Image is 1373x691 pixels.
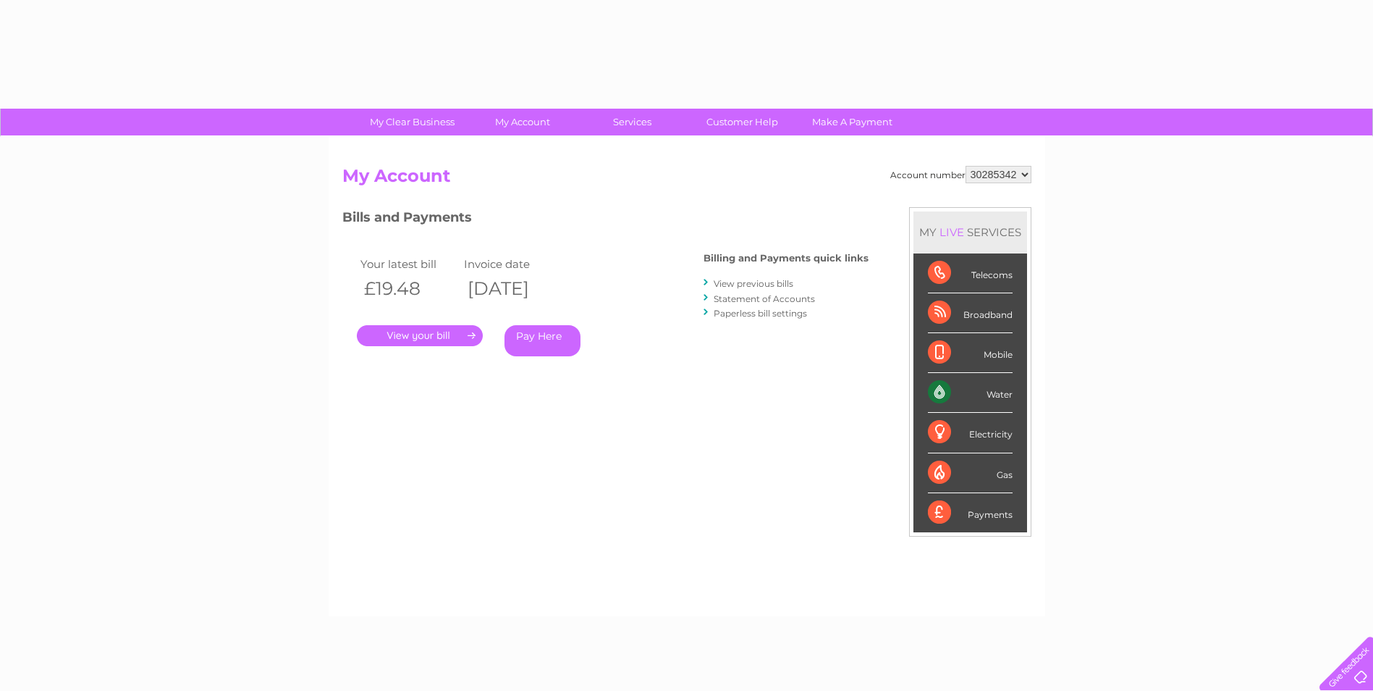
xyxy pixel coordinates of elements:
[793,109,912,135] a: Make A Payment
[714,293,815,304] a: Statement of Accounts
[913,212,1027,253] div: MY SERVICES
[928,413,1013,453] div: Electricity
[357,274,461,303] th: £19.48
[928,493,1013,532] div: Payments
[460,254,565,274] td: Invoice date
[714,308,807,319] a: Paperless bill settings
[890,166,1031,183] div: Account number
[928,373,1013,413] div: Water
[937,225,967,239] div: LIVE
[928,453,1013,493] div: Gas
[928,293,1013,333] div: Broadband
[928,333,1013,373] div: Mobile
[357,254,461,274] td: Your latest bill
[462,109,582,135] a: My Account
[714,278,793,289] a: View previous bills
[704,253,869,264] h4: Billing and Payments quick links
[357,325,483,346] a: .
[928,254,1013,293] div: Telecoms
[504,325,580,356] a: Pay Here
[683,109,802,135] a: Customer Help
[342,166,1031,193] h2: My Account
[573,109,692,135] a: Services
[352,109,472,135] a: My Clear Business
[342,207,869,233] h3: Bills and Payments
[460,274,565,303] th: [DATE]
